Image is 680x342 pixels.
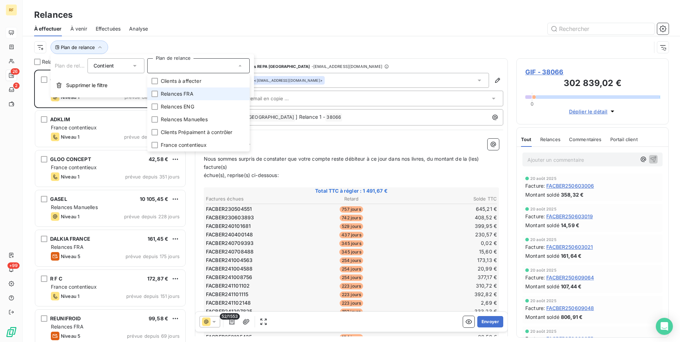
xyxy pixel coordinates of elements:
[531,101,533,107] span: 0
[400,231,497,239] td: 230,57 €
[149,156,168,162] span: 42,58 €
[50,76,58,82] span: GIF
[50,196,67,202] span: GASEL
[400,205,497,213] td: 645,21 €
[125,174,180,180] span: prévue depuis 351 jours
[140,196,168,202] span: 10 105,45 €
[51,324,84,330] span: Relances FRA
[161,141,207,149] span: France contentieux
[6,326,17,338] img: Logo LeanPay
[525,283,559,290] span: Montant soldé
[530,237,557,242] span: 20 août 2025
[51,78,254,93] button: Supprimer le filtre
[51,284,97,290] span: France contentieux
[340,257,363,264] span: 254 jours
[206,274,252,281] span: FACBER241008756
[61,214,79,219] span: Niveau 1
[656,318,673,335] div: Open Intercom Messenger
[525,221,559,229] span: Montant soldé
[561,191,584,198] span: 358,32 €
[400,273,497,281] td: 377,17 €
[206,333,252,341] span: FACBER250105435
[206,223,251,230] span: FACBER240101681
[525,67,660,77] span: GIF - 38066
[13,82,20,89] span: 2
[610,137,638,142] span: Portail client
[70,25,87,32] span: À venir
[340,215,363,221] span: 742 jours
[530,207,557,211] span: 20 août 2025
[546,304,594,312] span: FACBER250609048
[147,276,168,282] span: 172,87 €
[233,78,323,83] div: <[EMAIL_ADDRESS][DOMAIN_NAME]>
[569,137,602,142] span: Commentaires
[61,174,79,180] span: Niveau 1
[206,257,253,264] span: FACBER241004563
[126,253,180,259] span: prévue depuis 175 jours
[525,252,559,260] span: Montant soldé
[400,282,497,290] td: 310,72 €
[129,25,148,32] span: Analyse
[42,58,63,65] span: Relances
[525,191,559,198] span: Montant soldé
[220,313,240,320] span: 52/1553
[6,70,17,81] a: 26
[400,248,497,256] td: 15,60 €
[161,103,194,110] span: Relances ENG
[400,222,497,230] td: 399,95 €
[51,41,108,54] button: Plan de relance
[148,236,168,242] span: 161,45 €
[400,333,497,341] td: 88,50 €
[61,333,80,339] span: Niveau 5
[124,214,180,219] span: prévue depuis 228 jours
[50,315,81,321] span: REUNIFROID
[7,262,20,269] span: +99
[525,243,545,251] span: Facture :
[400,214,497,221] td: 408,52 €
[561,221,579,229] span: 14,59 €
[400,256,497,264] td: 173,13 €
[51,164,97,170] span: France contentieux
[296,114,325,120] span: ] Relance 1 -
[161,90,193,97] span: Relances FRA
[34,70,186,342] div: grid
[340,334,363,341] span: 164 jours
[50,236,90,242] span: DALKIA FRANCE
[127,333,180,339] span: prévue depuis 69 jours
[525,213,545,220] span: Facture :
[477,316,503,327] button: Envoyer
[206,291,248,298] span: FACBER241101115
[94,63,114,69] span: Contient
[34,25,62,32] span: À effectuer
[339,240,363,247] span: 345 jours
[55,63,91,69] span: Plan de relance
[546,182,594,189] span: FACBER250603006
[206,299,251,306] span: FACBER241102148
[546,213,593,220] span: FACBER250603019
[126,293,180,299] span: prévue depuis 151 jours
[61,44,95,50] span: Plan de relance
[340,223,363,230] span: 529 jours
[66,82,107,89] span: Supprimer le filtre
[340,274,363,281] span: 254 jours
[51,204,98,210] span: Relances Manuelles
[340,283,363,289] span: 223 jours
[50,156,91,162] span: GLOO CONCEPT
[312,64,382,69] span: - [EMAIL_ADDRESS][DOMAIN_NAME]
[521,137,532,142] span: Tout
[546,243,593,251] span: FACBER250603021
[303,195,400,203] th: Retard
[206,205,252,213] span: FACBER230504551
[206,231,253,238] span: FACBER240400148
[548,23,654,34] input: Rechercher
[206,265,253,272] span: FACBER241004588
[96,25,121,32] span: Effectuées
[400,299,497,307] td: 2,69 €
[206,214,254,221] span: FACBER230603893
[6,84,17,95] a: 2
[11,68,20,75] span: 26
[50,116,70,122] span: ADKLIM
[340,300,363,306] span: 223 jours
[149,315,168,321] span: 99,58 €
[161,116,208,123] span: Relances Manuelles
